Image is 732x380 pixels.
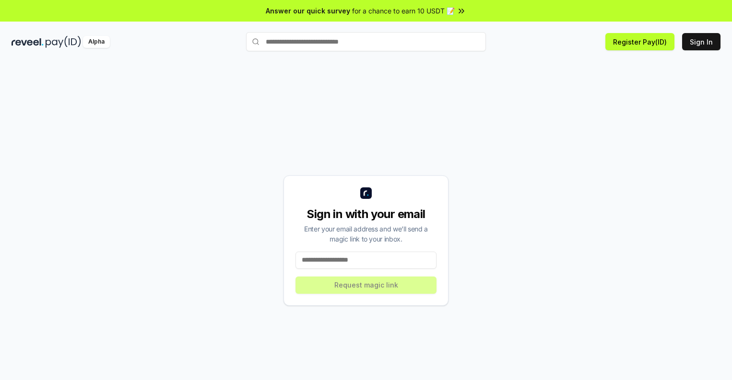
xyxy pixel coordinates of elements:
img: logo_small [360,187,372,199]
div: Alpha [83,36,110,48]
img: reveel_dark [12,36,44,48]
div: Sign in with your email [295,207,437,222]
button: Register Pay(ID) [605,33,674,50]
span: Answer our quick survey [266,6,350,16]
button: Sign In [682,33,720,50]
div: Enter your email address and we’ll send a magic link to your inbox. [295,224,437,244]
span: for a chance to earn 10 USDT 📝 [352,6,455,16]
img: pay_id [46,36,81,48]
